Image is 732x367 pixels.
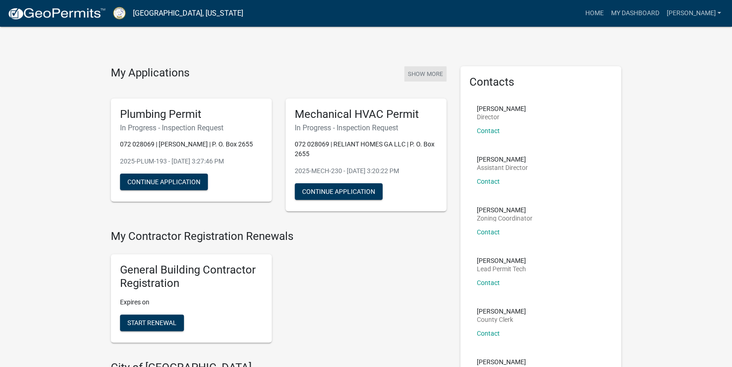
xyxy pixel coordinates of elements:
h6: In Progress - Inspection Request [120,123,263,132]
p: [PERSON_NAME] [477,359,547,365]
a: Contact [477,127,500,134]
h6: In Progress - Inspection Request [295,123,437,132]
a: Contact [477,330,500,337]
a: [PERSON_NAME] [663,5,725,22]
button: Continue Application [295,183,383,200]
p: 072 028069 | RELIANT HOMES GA LLC | P. O. Box 2655 [295,140,437,159]
img: Putnam County, Georgia [113,7,126,19]
p: County Clerk [477,316,526,323]
button: Show More [404,66,446,82]
h4: My Contractor Registration Renewals [111,230,446,243]
p: 2025-PLUM-193 - [DATE] 3:27:46 PM [120,157,263,166]
h5: General Building Contractor Registration [120,263,263,290]
p: 2025-MECH-230 - [DATE] 3:20:22 PM [295,166,437,176]
p: Assistant Director [477,164,528,171]
p: [PERSON_NAME] [477,308,526,315]
p: Zoning Coordinator [477,215,532,221]
p: [PERSON_NAME] [477,257,526,264]
button: Start Renewal [120,315,184,331]
a: Contact [477,228,500,236]
p: Expires on [120,297,263,307]
a: [GEOGRAPHIC_DATA], [US_STATE] [133,6,243,21]
span: Start Renewal [127,319,177,326]
h4: My Applications [111,66,189,80]
h5: Plumbing Permit [120,108,263,121]
h5: Contacts [469,76,612,89]
a: My Dashboard [607,5,663,22]
a: Home [581,5,607,22]
a: Contact [477,178,500,185]
h5: Mechanical HVAC Permit [295,108,437,121]
p: [PERSON_NAME] [477,105,526,112]
p: 072 028069 | [PERSON_NAME] | P. O. Box 2655 [120,140,263,149]
p: Lead Permit Tech [477,266,526,272]
p: Director [477,114,526,120]
p: [PERSON_NAME] [477,207,532,213]
p: [PERSON_NAME] [477,156,528,163]
a: Contact [477,279,500,286]
button: Continue Application [120,174,208,190]
wm-registration-list-section: My Contractor Registration Renewals [111,230,446,350]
